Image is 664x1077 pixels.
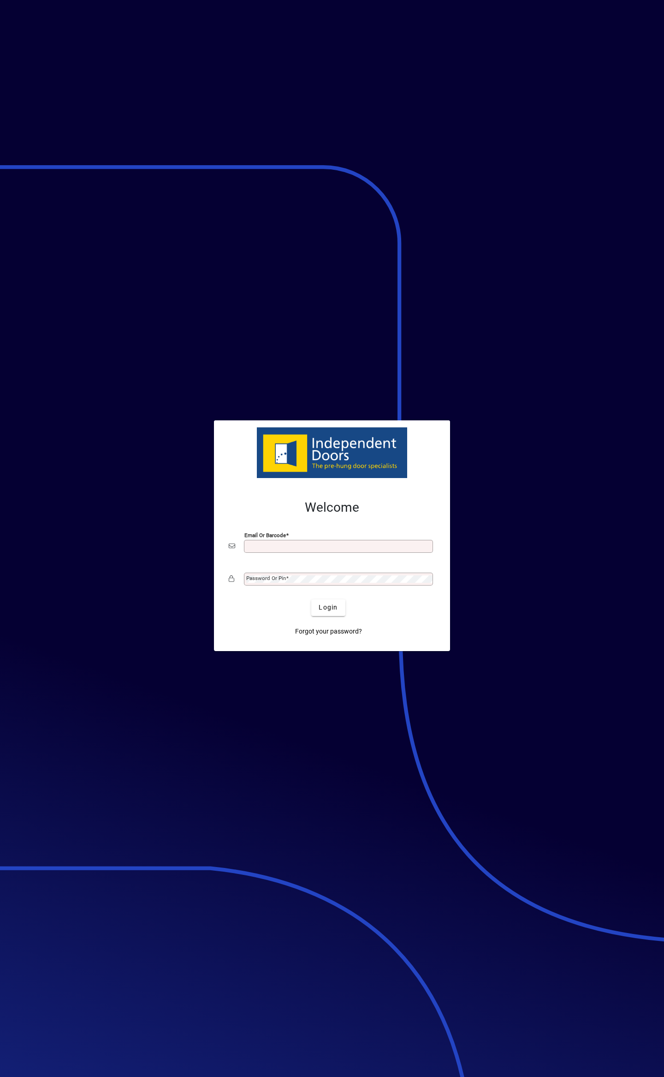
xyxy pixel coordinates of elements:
[311,599,345,616] button: Login
[246,575,286,581] mat-label: Password or Pin
[319,603,338,612] span: Login
[244,532,286,538] mat-label: Email or Barcode
[291,623,366,640] a: Forgot your password?
[229,500,435,515] h2: Welcome
[295,627,362,636] span: Forgot your password?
